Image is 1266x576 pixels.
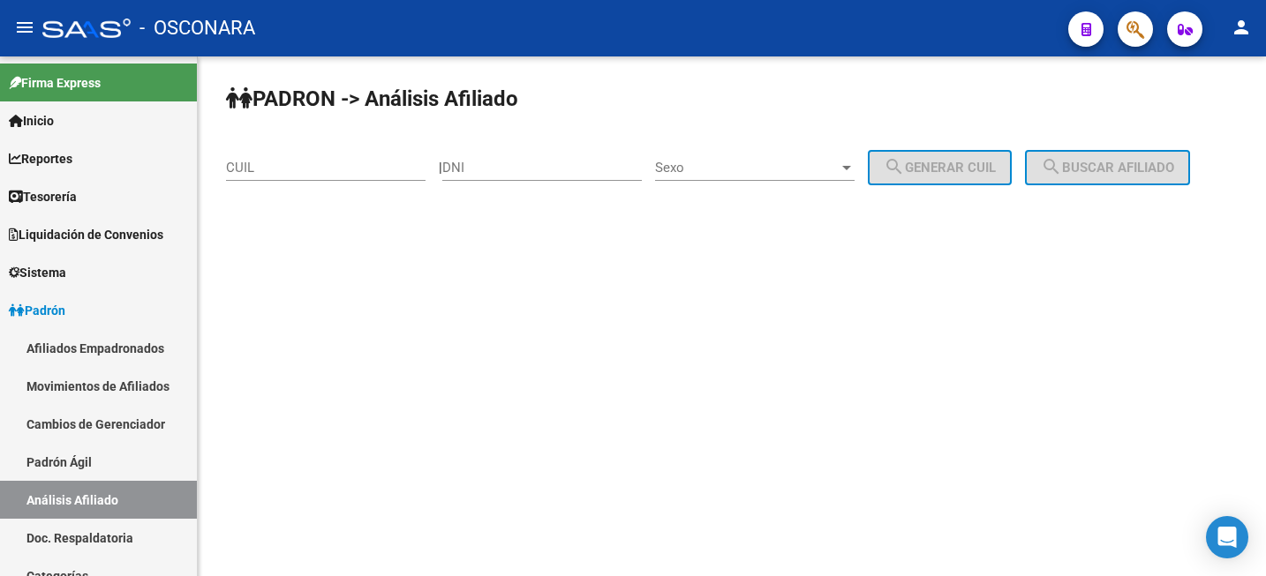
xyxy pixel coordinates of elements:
div: Open Intercom Messenger [1206,516,1248,558]
span: Sexo [655,160,839,176]
span: Inicio [9,111,54,131]
strong: PADRON -> Análisis Afiliado [226,86,518,111]
button: Buscar afiliado [1025,150,1190,185]
mat-icon: menu [14,17,35,38]
span: Liquidación de Convenios [9,225,163,244]
span: Buscar afiliado [1041,160,1174,176]
span: Sistema [9,263,66,282]
span: Generar CUIL [884,160,996,176]
span: Tesorería [9,187,77,206]
button: Generar CUIL [868,150,1012,185]
span: Padrón [9,301,65,320]
mat-icon: search [884,156,905,177]
mat-icon: search [1041,156,1062,177]
span: Firma Express [9,73,101,93]
div: | [439,160,1025,176]
mat-icon: person [1231,17,1252,38]
span: Reportes [9,149,72,168]
span: - OSCONARA [139,9,255,48]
